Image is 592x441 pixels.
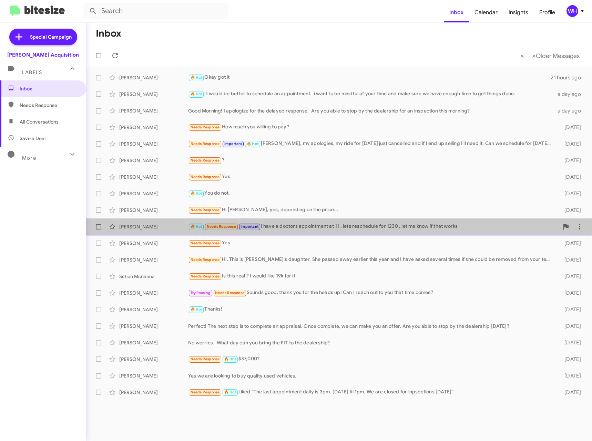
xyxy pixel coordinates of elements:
[554,306,586,313] div: [DATE]
[536,52,580,60] span: Older Messages
[188,73,551,81] div: Okay got it
[191,158,220,163] span: Needs Response
[241,224,258,229] span: Important
[188,256,554,264] div: Hi. This is [PERSON_NAME]'s daughter. She passed away earlier this year and I have asked several ...
[119,389,188,396] div: [PERSON_NAME]
[119,323,188,330] div: [PERSON_NAME]
[224,357,236,361] span: 🔥 Hot
[191,191,202,196] span: 🔥 Hot
[532,51,536,60] span: »
[191,141,220,146] span: Needs Response
[188,189,554,197] div: You do not.
[188,173,554,181] div: Yes
[119,157,188,164] div: [PERSON_NAME]
[20,118,59,125] span: All Conversations
[191,208,220,212] span: Needs Response
[554,124,586,131] div: [DATE]
[119,372,188,379] div: [PERSON_NAME]
[9,29,77,45] a: Special Campaign
[517,49,584,63] nav: Page navigation example
[119,290,188,296] div: [PERSON_NAME]
[554,240,586,247] div: [DATE]
[119,356,188,363] div: [PERSON_NAME]
[119,107,188,114] div: [PERSON_NAME]
[191,175,220,179] span: Needs Response
[188,372,554,379] div: Yes we are looking to buy quality used vehicles.
[119,223,188,230] div: [PERSON_NAME]
[119,91,188,98] div: [PERSON_NAME]
[119,124,188,131] div: [PERSON_NAME]
[554,290,586,296] div: [DATE]
[119,240,188,247] div: [PERSON_NAME]
[554,140,586,147] div: [DATE]
[119,207,188,214] div: [PERSON_NAME]
[191,224,202,229] span: 🔥 Hot
[30,33,72,40] span: Special Campaign
[554,174,586,180] div: [DATE]
[191,241,220,245] span: Needs Response
[188,156,554,164] div: ?
[20,102,78,109] span: Needs Response
[191,274,220,278] span: Needs Response
[215,291,244,295] span: Needs Response
[191,257,220,262] span: Needs Response
[554,207,586,214] div: [DATE]
[188,355,554,363] div: $37,000?
[554,157,586,164] div: [DATE]
[119,306,188,313] div: [PERSON_NAME]
[188,339,554,346] div: No worries. What day can you bring the FIT to the dealership?
[224,141,242,146] span: Important
[83,3,228,19] input: Search
[191,125,220,129] span: Needs Response
[528,49,584,63] button: Next
[191,390,220,394] span: Needs Response
[191,92,202,96] span: 🔥 Hot
[188,388,554,396] div: Liked “The last appointment daily is 3pm. [DATE] til 1pm, We are closed for inpsections [DATE]”
[22,155,36,161] span: More
[520,51,524,60] span: «
[191,357,220,361] span: Needs Response
[119,174,188,180] div: [PERSON_NAME]
[469,2,503,22] span: Calendar
[516,49,528,63] button: Previous
[188,140,554,148] div: [PERSON_NAME], my apologies, my ride for [DATE] just cancelled and if I end up selling I'll need ...
[191,307,202,312] span: 🔥 Hot
[567,5,578,17] div: WH
[119,339,188,346] div: [PERSON_NAME]
[119,140,188,147] div: [PERSON_NAME]
[188,305,554,313] div: Thanks!
[188,206,554,214] div: Hi [PERSON_NAME], yes, depending on the price...
[191,291,211,295] span: Try Pausing
[119,74,188,81] div: [PERSON_NAME]
[561,5,584,17] button: WH
[96,28,121,39] h1: Inbox
[503,2,534,22] a: Insights
[188,223,559,231] div: I have a doctors appointment at 11 , lets reschedule for 1230 , let me know if that works
[20,85,78,92] span: Inbox
[188,272,554,280] div: Is this real ? I would like 19k for it
[188,123,554,131] div: How much you willing to pay?
[188,323,554,330] div: Perfect! The next step is to complete an appraisal. Once complete, we can make you an offer. Are ...
[554,372,586,379] div: [DATE]
[20,135,45,142] span: Save a Deal
[534,2,561,22] a: Profile
[554,339,586,346] div: [DATE]
[207,224,236,229] span: Needs Response
[247,141,258,146] span: 🔥 Hot
[551,74,586,81] div: 21 hours ago
[554,256,586,263] div: [DATE]
[554,190,586,197] div: [DATE]
[224,390,236,394] span: 🔥 Hot
[554,323,586,330] div: [DATE]
[188,107,554,114] div: Good Morning! I apologize for the delayed response. Are you able to stop by the dealership for an...
[188,289,554,297] div: Sounds good, thank you for the heads up! Can I reach out to you that time comes?
[7,51,79,58] div: [PERSON_NAME] Acquisition
[119,273,188,280] div: Schon Mcnanna
[554,91,586,98] div: a day ago
[191,75,202,80] span: 🔥 Hot
[188,90,554,98] div: It would be better to schedule an appointment. i want to be mindful of your time and make sure we...
[554,389,586,396] div: [DATE]
[22,69,42,76] span: Labels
